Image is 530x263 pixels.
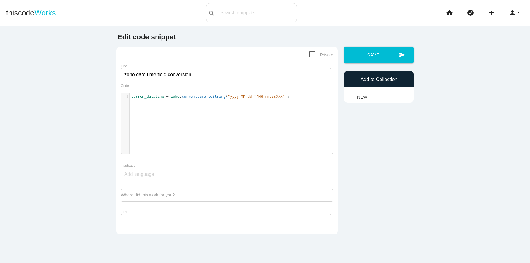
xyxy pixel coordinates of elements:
span: Works [34,9,56,17]
a: addNew [347,92,370,103]
span: currenttime [182,94,206,99]
i: add [488,3,495,22]
label: Hashtags [121,164,135,167]
span: . . ( ); [131,94,289,99]
label: Where did this work for you? [121,193,175,197]
span: = [166,94,169,99]
h6: Add to Collection [347,77,411,82]
i: person [509,3,516,22]
b: Edit code snippet [118,33,176,41]
span: curren_datatime [131,94,164,99]
span: Private [309,51,333,59]
span: toString [208,94,226,99]
label: URL [121,210,128,214]
i: home [446,3,453,22]
button: search [206,3,217,22]
i: explore [467,3,474,22]
i: send [398,47,405,63]
label: Code [121,84,129,88]
span: zoho [171,94,180,99]
label: Title [121,64,127,68]
button: sendSave [344,47,414,63]
span: "yyyy-MM-dd'T'HH:mm:ssXXX" [228,94,285,99]
i: search [208,4,215,23]
div: 1 [121,94,129,99]
i: arrow_drop_down [516,3,521,22]
i: add [347,92,353,103]
input: Search snippets [217,6,297,19]
a: thiscodeWorks [6,3,56,22]
input: Add language [124,168,161,181]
